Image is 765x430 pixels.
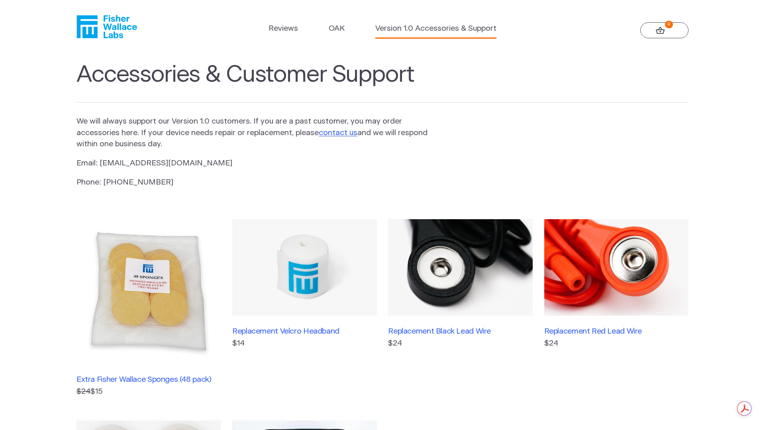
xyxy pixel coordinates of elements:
h3: Replacement Red Lead Wire [544,327,688,336]
p: Phone: [PHONE_NUMBER] [76,177,429,188]
h3: Replacement Black Lead Wire [388,327,532,336]
h1: Accessories & Customer Support [76,61,688,103]
a: Replacement Velcro Headband$14 [232,219,377,397]
a: Replacement Red Lead Wire$24 [544,219,688,397]
img: Extra Fisher Wallace Sponges (48 pack) [76,219,221,363]
p: Email: [EMAIL_ADDRESS][DOMAIN_NAME] [76,158,429,169]
h3: Replacement Velcro Headband [232,327,377,336]
img: Replacement Red Lead Wire [544,219,688,316]
strong: 0 [665,21,673,28]
a: OAK [329,23,345,35]
p: We will always support our Version 1.0 customers. If you are a past customer, you may order acces... [76,116,429,150]
s: $24 [76,388,90,395]
a: Reviews [269,23,298,35]
a: Replacement Black Lead Wire$24 [388,219,532,397]
p: $15 [76,386,221,398]
img: Replacement Velcro Headband [232,219,377,316]
p: $14 [232,338,377,349]
a: 0 [640,22,688,38]
img: Replacement Black Lead Wire [388,219,532,316]
a: Fisher Wallace [76,15,137,38]
h3: Extra Fisher Wallace Sponges (48 pack) [76,375,221,384]
p: $24 [388,338,532,349]
p: $24 [544,338,688,349]
a: Extra Fisher Wallace Sponges (48 pack) $24$15 [76,219,221,397]
a: Version 1.0 Accessories & Support [375,23,496,35]
a: contact us [319,129,357,137]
